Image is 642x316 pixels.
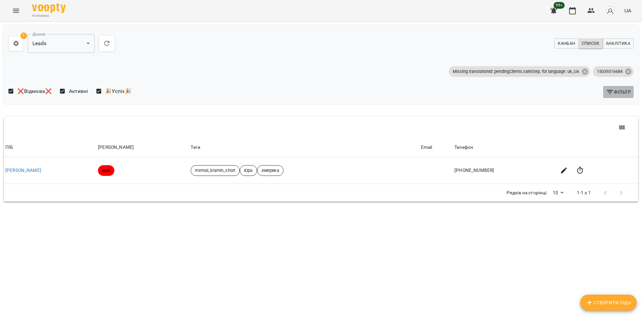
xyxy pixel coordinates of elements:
[622,4,634,17] button: UA
[105,87,131,95] span: 🎉Успіх🎉
[624,7,631,14] span: UA
[606,88,631,96] span: Фільтр
[32,14,66,18] span: For Business
[554,38,578,48] button: Канбан
[257,168,283,174] span: Америка
[17,87,52,95] span: ❌Відмова❌
[32,3,66,13] img: Voopty Logo
[28,34,95,53] div: Leads
[449,66,590,77] div: Missing translationId: pendingClients.saleStep. for language: uk_UA
[98,168,114,174] span: нові
[5,143,95,151] div: ПІБ
[98,165,114,176] div: нові
[5,168,41,173] a: [PERSON_NAME]
[4,117,638,138] div: Table Toolbar
[603,38,634,48] button: Аналітика
[421,143,452,151] div: Email
[8,3,24,19] button: Menu
[191,143,418,151] div: Теги
[550,188,566,198] div: 10
[578,38,603,48] button: Список
[98,143,188,151] div: [PERSON_NAME]
[449,69,583,75] span: Missing translationId: pendingClients.saleStep. for language: uk_UA
[614,120,630,136] button: View Columns
[240,168,256,174] span: Юра
[558,40,575,47] span: Канбан
[453,157,555,184] td: [PHONE_NUMBER]
[554,2,565,9] span: 99+
[454,143,553,151] div: Телефон
[191,168,239,174] span: mental_kramin_short
[577,190,591,196] p: 1-1 з 1
[582,40,600,47] span: Список
[507,190,547,196] p: Рядків на сторінці:
[606,6,615,15] img: avatar_s.png
[20,32,27,39] span: 1
[606,40,630,47] span: Аналітика
[593,66,634,77] div: 15039316684
[593,69,627,75] span: 15039316684
[603,86,634,98] button: Фільтр
[69,87,88,95] span: Активні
